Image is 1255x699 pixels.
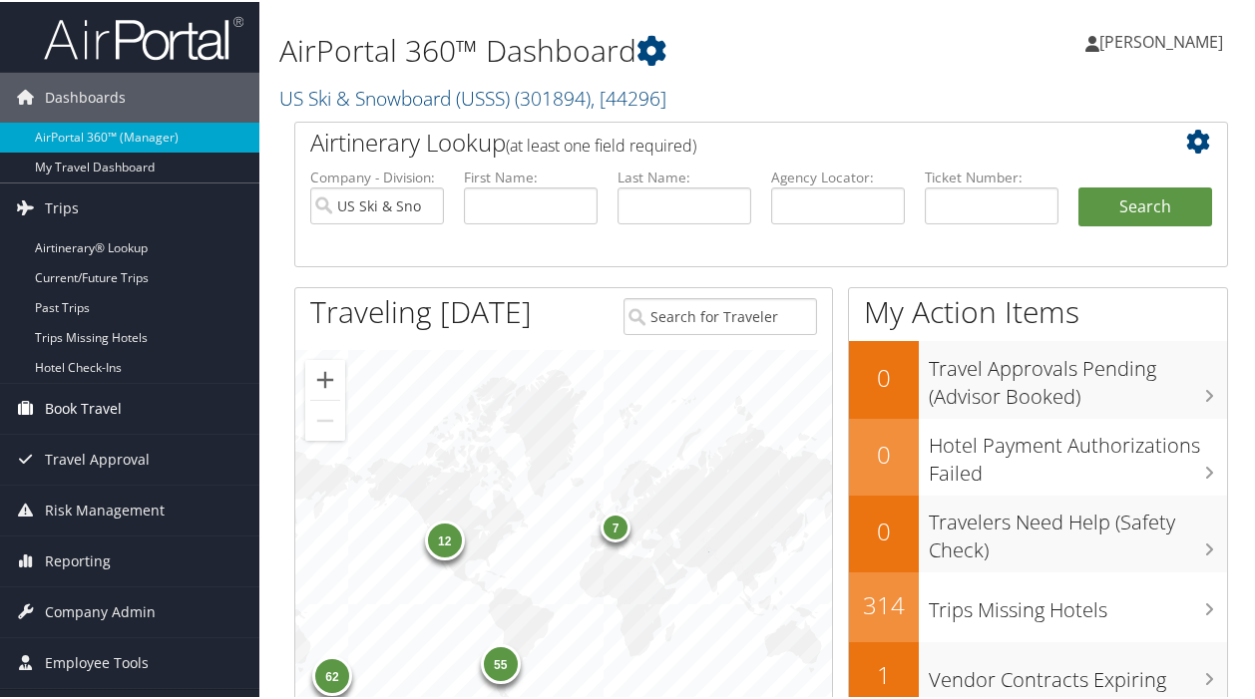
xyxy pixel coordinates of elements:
[929,343,1227,409] h3: Travel Approvals Pending (Advisor Booked)
[849,570,1227,640] a: 314Trips Missing Hotels
[425,519,465,558] div: 12
[279,28,922,70] h1: AirPortal 360™ Dashboard
[624,296,817,333] input: Search for Traveler
[618,166,751,185] label: Last Name:
[305,358,345,398] button: Zoom in
[279,83,666,110] a: US Ski & Snowboard (USSS)
[45,484,165,533] span: Risk Management
[929,420,1227,486] h3: Hotel Payment Authorizations Failed
[44,13,243,60] img: airportal-logo.png
[45,433,150,483] span: Travel Approval
[849,494,1227,570] a: 0Travelers Need Help (Safety Check)
[929,584,1227,622] h3: Trips Missing Hotels
[849,417,1227,494] a: 0Hotel Payment Authorizations Failed
[849,339,1227,416] a: 0Travel Approvals Pending (Advisor Booked)
[45,534,111,584] span: Reporting
[1099,29,1223,51] span: [PERSON_NAME]
[45,585,156,635] span: Company Admin
[1078,185,1212,225] button: Search
[312,654,352,694] div: 62
[506,133,696,155] span: (at least one field required)
[771,166,905,185] label: Agency Locator:
[45,636,149,686] span: Employee Tools
[310,289,532,331] h1: Traveling [DATE]
[929,497,1227,562] h3: Travelers Need Help (Safety Check)
[45,71,126,121] span: Dashboards
[849,436,919,470] h2: 0
[1085,10,1243,70] a: [PERSON_NAME]
[45,382,122,432] span: Book Travel
[925,166,1058,185] label: Ticket Number:
[591,83,666,110] span: , [ 44296 ]
[849,513,919,546] h2: 0
[310,124,1134,158] h2: Airtinerary Lookup
[515,83,591,110] span: ( 301894 )
[849,656,919,690] h2: 1
[849,289,1227,331] h1: My Action Items
[305,399,345,439] button: Zoom out
[464,166,598,185] label: First Name:
[310,166,444,185] label: Company - Division:
[849,359,919,393] h2: 0
[481,642,521,682] div: 55
[45,181,79,231] span: Trips
[929,654,1227,692] h3: Vendor Contracts Expiring
[849,586,919,620] h2: 314
[601,511,630,540] div: 7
